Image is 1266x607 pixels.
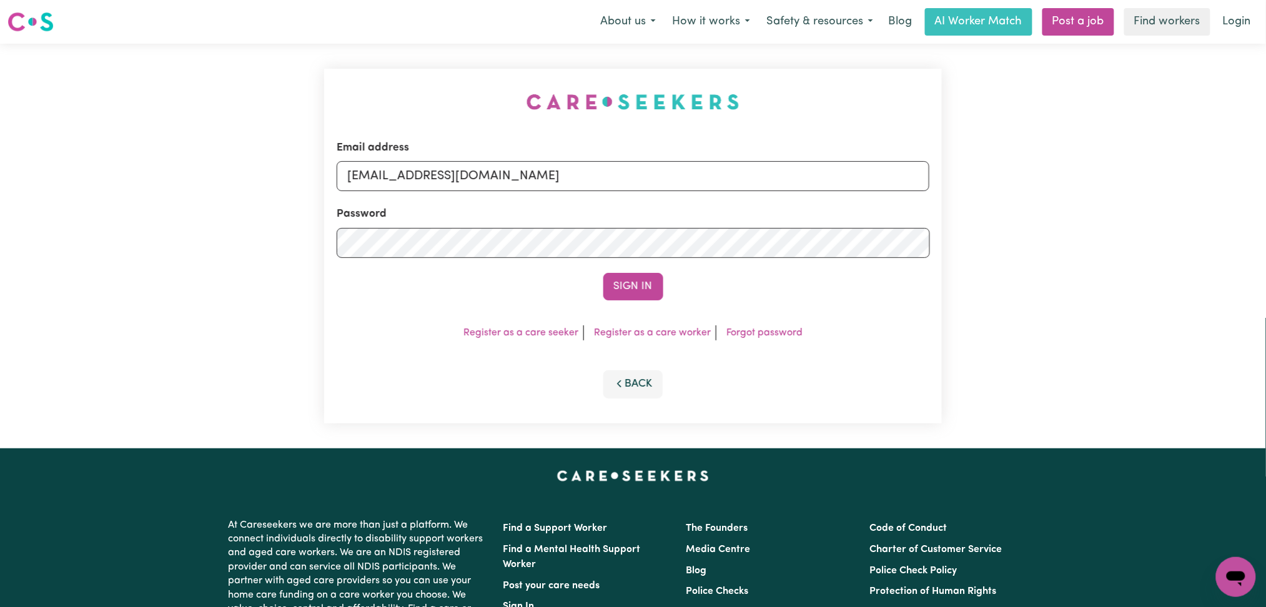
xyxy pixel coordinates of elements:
a: Register as a care seeker [463,328,578,338]
a: Find workers [1124,8,1210,36]
a: Careseekers home page [557,471,709,481]
a: The Founders [686,523,748,533]
button: Back [603,370,663,398]
a: Code of Conduct [869,523,947,533]
a: Forgot password [726,328,803,338]
a: Login [1215,8,1259,36]
a: Protection of Human Rights [869,586,996,596]
iframe: Button to launch messaging window [1216,557,1256,597]
a: Register as a care worker [594,328,711,338]
a: Police Check Policy [869,566,957,576]
a: Blog [686,566,707,576]
button: About us [592,9,664,35]
a: Charter of Customer Service [869,545,1002,555]
button: Safety & resources [758,9,881,35]
a: Police Checks [686,586,749,596]
a: Find a Support Worker [503,523,608,533]
a: Blog [881,8,920,36]
a: AI Worker Match [925,8,1032,36]
label: Email address [337,140,409,156]
label: Password [337,206,387,222]
a: Post your care needs [503,581,600,591]
button: How it works [664,9,758,35]
a: Careseekers logo [7,7,54,36]
a: Media Centre [686,545,751,555]
a: Post a job [1042,8,1114,36]
input: Email address [337,161,930,191]
a: Find a Mental Health Support Worker [503,545,641,570]
button: Sign In [603,273,663,300]
img: Careseekers logo [7,11,54,33]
